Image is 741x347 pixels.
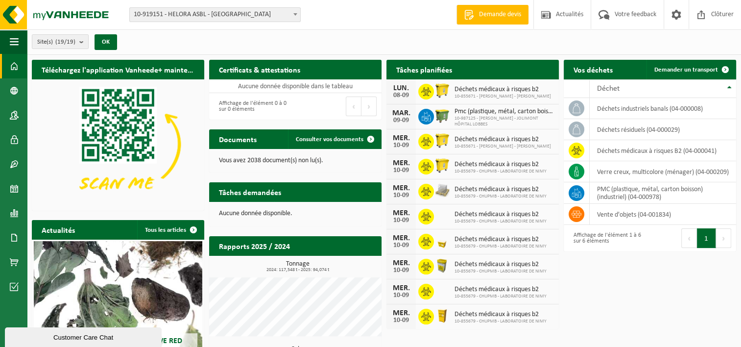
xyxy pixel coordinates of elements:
[391,159,411,167] div: MER.
[129,7,301,22] span: 10-919151 - HELORA ASBL - MONS
[590,119,736,140] td: déchets résiduels (04-000029)
[209,182,291,201] h2: Tâches demandées
[219,157,372,164] p: Vous avez 2038 document(s) non lu(s).
[391,117,411,124] div: 09-09
[454,136,551,144] span: Déchets médicaux à risques b2
[654,67,718,73] span: Demander un transport
[37,35,75,50] span: Site(s)
[5,325,164,347] iframe: chat widget
[391,109,411,117] div: MAR.
[209,129,266,149] h2: Documents
[454,286,547,294] span: Déchets médicaux à risques b2
[209,60,310,79] h2: Certificats & attestations
[716,228,731,248] button: Next
[434,157,451,174] img: WB-0770-HPE-YW-14
[130,8,300,22] span: 10-919151 - HELORA ASBL - MONS
[590,140,736,161] td: déchets médicaux à risques B2 (04-000041)
[681,228,697,248] button: Previous
[391,184,411,192] div: MER.
[454,269,547,274] span: 10-855679 - CHUPMB - LABORATOIRE DE NIMY
[454,186,547,194] span: Déchets médicaux à risques b2
[346,97,361,116] button: Previous
[590,204,736,225] td: vente d'objets (04-001834)
[391,209,411,217] div: MER.
[454,211,547,219] span: Déchets médicaux à risques b2
[454,169,547,174] span: 10-855679 - CHUPMB - LABORATOIRE DE NIMY
[434,232,451,249] img: LP-SB-00030-HPE-C6
[391,142,411,149] div: 10-09
[434,82,451,99] img: WB-0770-HPE-YW-14
[590,182,736,204] td: PMC (plastique, métal, carton boisson) (industriel) (04-000978)
[646,60,735,79] a: Demander un transport
[590,161,736,182] td: verre creux, multicolore (ménager) (04-000209)
[32,60,204,79] h2: Téléchargez l'application Vanheede+ maintenant!
[391,309,411,317] div: MER.
[55,39,75,45] count: (19/19)
[386,60,462,79] h2: Tâches planifiées
[454,94,551,99] span: 10-855671 - [PERSON_NAME] - [PERSON_NAME]
[454,244,547,249] span: 10-855679 - CHUPMB - LABORATOIRE DE NIMY
[454,219,547,224] span: 10-855679 - CHUPMB - LABORATOIRE DE NIMY
[214,96,290,117] div: Affichage de l'élément 0 à 0 sur 0 éléments
[214,261,382,273] h3: Tonnage
[434,132,451,149] img: WB-0770-HPE-YW-14
[391,242,411,249] div: 10-09
[454,261,547,269] span: Déchets médicaux à risques b2
[434,107,451,124] img: WB-1100-HPE-GN-50
[454,319,547,324] span: 10-855679 - CHUPMB - LABORATOIRE DE NIMY
[454,311,547,319] span: Déchets médicaux à risques b2
[391,267,411,274] div: 10-09
[296,136,363,143] span: Consulter vos documents
[209,236,300,255] h2: Rapports 2025 / 2024
[32,79,204,209] img: Download de VHEPlus App
[391,167,411,174] div: 10-09
[456,5,528,25] a: Demande devis
[288,129,381,149] a: Consulter vos documents
[391,292,411,299] div: 10-09
[454,116,554,127] span: 10-987125 - [PERSON_NAME] - JOLIMONT HÔPITAL LOBBES
[391,92,411,99] div: 08-09
[434,182,451,199] img: LP-PA-00000-WDN-11
[391,234,411,242] div: MER.
[391,192,411,199] div: 10-09
[137,220,203,240] a: Tous les articles
[454,144,551,149] span: 10-855671 - [PERSON_NAME] - [PERSON_NAME]
[454,236,547,244] span: Déchets médicaux à risques b2
[296,255,381,275] a: Consulter les rapports
[391,134,411,142] div: MER.
[569,227,645,249] div: Affichage de l'élément 1 à 6 sur 6 éléments
[434,257,451,274] img: LP-SB-00045-CRB-21
[391,84,411,92] div: LUN.
[454,108,554,116] span: Pmc (plastique, métal, carton boisson) (industriel)
[564,60,622,79] h2: Vos déchets
[95,34,117,50] button: OK
[219,210,372,217] p: Aucune donnée disponible.
[454,194,547,199] span: 10-855679 - CHUPMB - LABORATOIRE DE NIMY
[391,259,411,267] div: MER.
[590,98,736,119] td: déchets industriels banals (04-000008)
[32,220,85,239] h2: Actualités
[391,217,411,224] div: 10-09
[454,161,547,169] span: Déchets médicaux à risques b2
[454,294,547,299] span: 10-855679 - CHUPMB - LABORATOIRE DE NIMY
[214,268,382,273] span: 2024: 117,548 t - 2025: 94,074 t
[434,307,451,324] img: LP-SB-00060-HPE-C6
[391,284,411,292] div: MER.
[209,79,382,93] td: Aucune donnée disponible dans le tableau
[32,34,89,49] button: Site(s)(19/19)
[597,85,620,93] span: Déchet
[477,10,524,20] span: Demande devis
[697,228,716,248] button: 1
[361,97,377,116] button: Next
[454,86,551,94] span: Déchets médicaux à risques b2
[391,317,411,324] div: 10-09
